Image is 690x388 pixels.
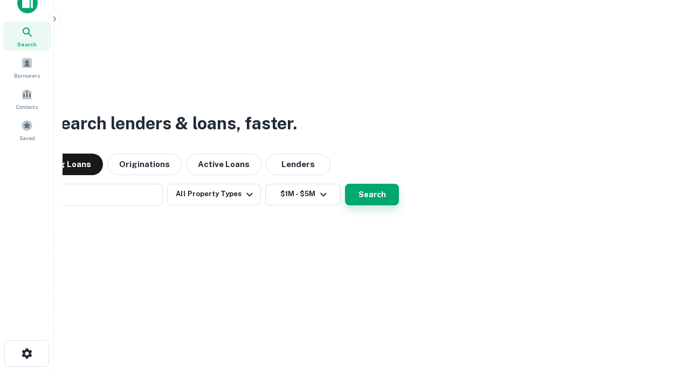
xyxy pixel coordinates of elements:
[345,184,399,205] button: Search
[266,154,330,175] button: Lenders
[49,110,297,136] h3: Search lenders & loans, faster.
[17,40,37,48] span: Search
[19,134,35,142] span: Saved
[265,184,341,205] button: $1M - $5M
[167,184,261,205] button: All Property Types
[3,53,51,82] a: Borrowers
[636,302,690,354] iframe: Chat Widget
[3,115,51,144] a: Saved
[16,102,38,111] span: Contacts
[186,154,261,175] button: Active Loans
[14,71,40,80] span: Borrowers
[3,84,51,113] a: Contacts
[3,22,51,51] a: Search
[107,154,182,175] button: Originations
